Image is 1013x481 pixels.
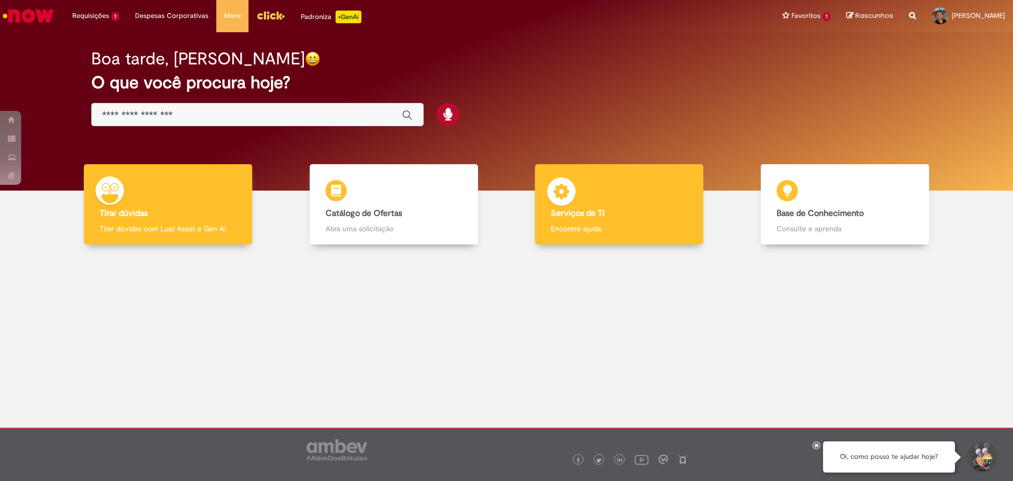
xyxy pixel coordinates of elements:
img: logo_footer_linkedin.png [617,457,623,464]
h2: O que você procura hoje? [91,73,922,92]
img: logo_footer_workplace.png [658,455,668,464]
a: Base de Conhecimento Consulte e aprenda [732,164,958,245]
img: logo_footer_youtube.png [635,452,648,466]
span: Favoritos [791,11,820,21]
span: Requisições [72,11,109,21]
span: 1 [111,12,119,21]
b: Base de Conhecimento [777,208,864,219]
img: happy-face.png [305,51,320,67]
span: 1 [823,12,830,21]
span: Despesas Corporativas [135,11,208,21]
p: Consulte e aprenda [777,223,913,234]
p: Tirar dúvidas com Lupi Assist e Gen Ai [100,223,236,234]
span: [PERSON_NAME] [952,11,1005,20]
img: logo_footer_facebook.png [576,458,581,463]
p: Abra uma solicitação [326,223,462,234]
a: Catálogo de Ofertas Abra uma solicitação [281,164,507,245]
span: Rascunhos [855,11,893,21]
img: ServiceNow [1,5,55,26]
p: +GenAi [336,11,361,23]
button: Iniciar Conversa de Suporte [966,441,997,473]
p: Encontre ajuda [551,223,687,234]
div: Padroniza [301,11,361,23]
img: logo_footer_twitter.png [596,458,601,463]
b: Tirar dúvidas [100,208,148,219]
a: Tirar dúvidas Tirar dúvidas com Lupi Assist e Gen Ai [55,164,281,245]
b: Catálogo de Ofertas [326,208,402,219]
a: Rascunhos [846,11,893,21]
b: Serviços de TI [551,208,605,219]
img: logo_footer_ambev_rotulo_gray.png [307,439,367,460]
a: Serviços de TI Encontre ajuda [506,164,732,245]
span: More [224,11,241,21]
div: Oi, como posso te ajudar hoje? [823,441,955,473]
h2: Boa tarde, [PERSON_NAME] [91,50,305,68]
img: logo_footer_naosei.png [678,455,687,464]
img: click_logo_yellow_360x200.png [256,7,285,23]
